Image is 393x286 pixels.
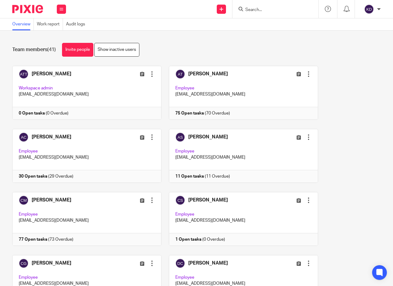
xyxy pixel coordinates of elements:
[12,47,56,53] h1: Team members
[37,18,63,30] a: Work report
[12,18,34,30] a: Overview
[62,43,93,57] a: Invite people
[12,5,43,13] img: Pixie
[47,47,56,52] span: (41)
[364,4,374,14] img: svg%3E
[245,7,300,13] input: Search
[66,18,88,30] a: Audit logs
[94,43,139,57] a: Show inactive users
